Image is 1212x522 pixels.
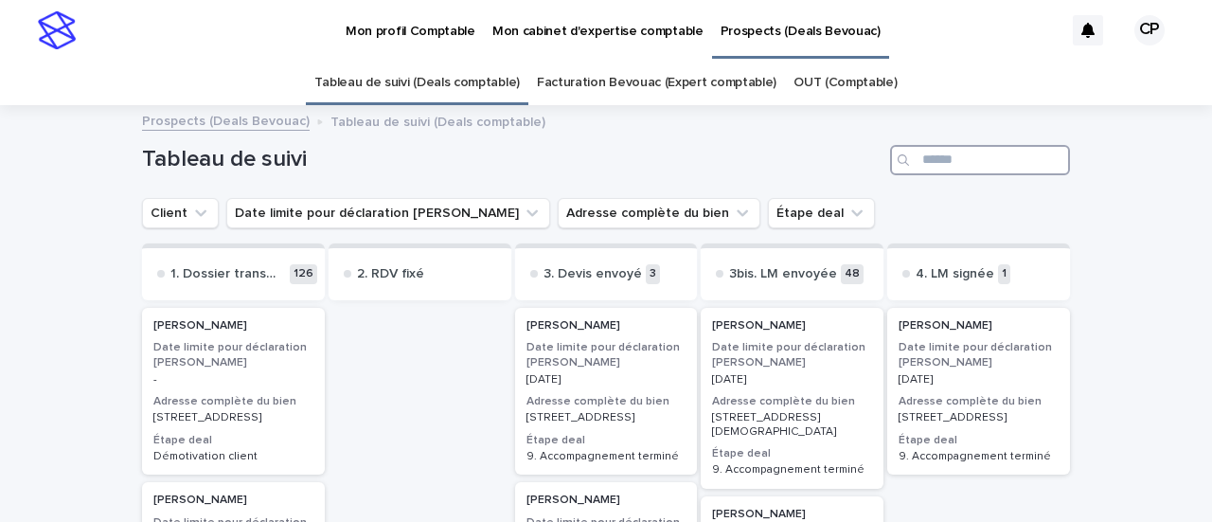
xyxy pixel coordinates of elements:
p: [STREET_ADDRESS] [153,411,313,424]
p: [PERSON_NAME] [899,319,1059,333]
div: CP [1134,15,1165,45]
a: [PERSON_NAME]Date limite pour déclaration [PERSON_NAME][DATE]Adresse complète du bien[STREET_ADDR... [701,308,883,489]
p: [STREET_ADDRESS][DEMOGRAPHIC_DATA] [712,411,872,439]
h3: Étape deal [526,433,686,448]
a: Tableau de suivi (Deals comptable) [314,61,519,105]
p: [DATE] [712,373,872,387]
p: [PERSON_NAME] [153,494,313,507]
p: - [153,373,313,387]
button: Date limite pour déclaration loueur meublé [226,198,550,228]
p: [PERSON_NAME] [712,319,872,333]
p: [DATE] [899,373,1059,387]
p: 126 [290,264,317,284]
a: [PERSON_NAME]Date limite pour déclaration [PERSON_NAME][DATE]Adresse complète du bien[STREET_ADDR... [515,308,698,475]
p: [PERSON_NAME] [526,494,686,507]
p: [DATE] [526,373,686,387]
img: stacker-logo-s-only.png [38,11,76,49]
h3: Étape deal [712,446,872,461]
p: [PERSON_NAME] [712,508,872,521]
p: 9. Accompagnement terminé [712,463,872,477]
h3: Date limite pour déclaration [PERSON_NAME] [712,340,872,370]
h3: Date limite pour déclaration [PERSON_NAME] [153,340,313,370]
a: OUT (Comptable) [793,61,897,105]
p: 3 [646,264,660,284]
p: [STREET_ADDRESS] [526,411,686,424]
h3: Adresse complète du bien [899,394,1059,409]
p: Tableau de suivi (Deals comptable) [330,110,545,131]
p: 3bis. LM envoyée [729,266,837,282]
h3: Étape deal [899,433,1059,448]
a: Prospects (Deals Bevouac) [142,109,310,131]
p: 1. Dossier transmis [170,266,286,282]
p: 48 [841,264,864,284]
h3: Date limite pour déclaration [PERSON_NAME] [899,340,1059,370]
p: [PERSON_NAME] [526,319,686,333]
h1: Tableau de suivi [142,146,882,173]
h3: Adresse complète du bien [526,394,686,409]
button: Adresse complète du bien [558,198,760,228]
p: 9. Accompagnement terminé [899,450,1059,463]
p: [STREET_ADDRESS] [899,411,1059,424]
p: 4. LM signée [916,266,994,282]
p: Démotivation client [153,450,313,463]
a: [PERSON_NAME]Date limite pour déclaration [PERSON_NAME]-Adresse complète du bien[STREET_ADDRESS]É... [142,308,325,475]
a: Facturation Bevouac (Expert comptable) [537,61,776,105]
p: 2. RDV fixé [357,266,424,282]
h3: Date limite pour déclaration [PERSON_NAME] [526,340,686,370]
h3: Adresse complète du bien [153,394,313,409]
a: [PERSON_NAME]Date limite pour déclaration [PERSON_NAME][DATE]Adresse complète du bien[STREET_ADDR... [887,308,1070,475]
p: 9. Accompagnement terminé [526,450,686,463]
button: Client [142,198,219,228]
h3: Adresse complète du bien [712,394,872,409]
p: [PERSON_NAME] [153,319,313,333]
h3: Étape deal [153,433,313,448]
button: Étape deal [768,198,875,228]
p: 3. Devis envoyé [544,266,642,282]
p: 1 [998,264,1010,284]
input: Search [890,145,1070,175]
